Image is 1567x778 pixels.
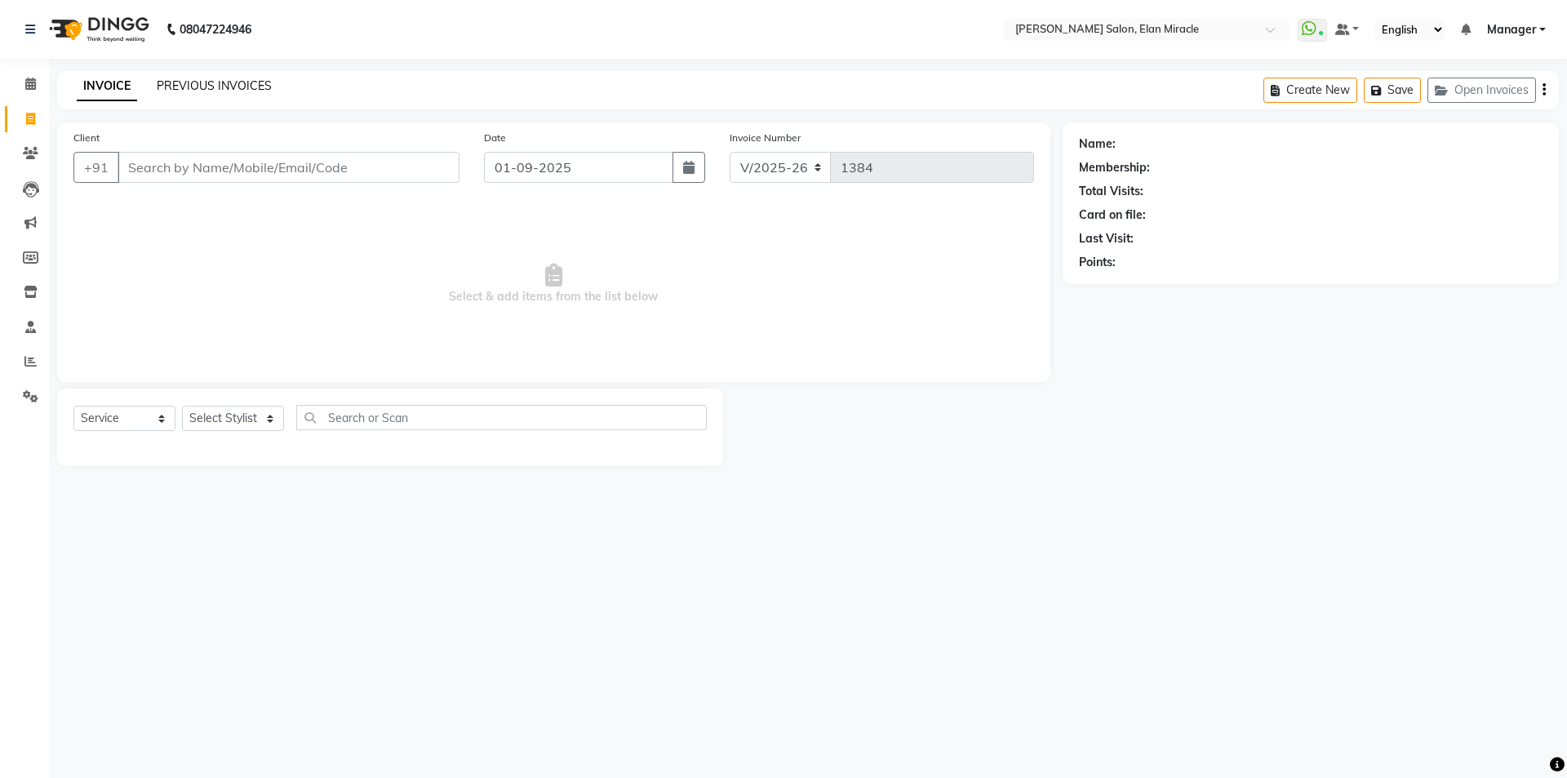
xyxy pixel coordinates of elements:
[296,405,707,430] input: Search or Scan
[73,152,119,183] button: +91
[1263,78,1357,103] button: Create New
[1487,21,1536,38] span: Manager
[1079,230,1134,247] div: Last Visit:
[730,131,801,145] label: Invoice Number
[118,152,459,183] input: Search by Name/Mobile/Email/Code
[1079,254,1116,271] div: Points:
[180,7,251,52] b: 08047224946
[1079,183,1143,200] div: Total Visits:
[1427,78,1536,103] button: Open Invoices
[157,78,272,93] a: PREVIOUS INVOICES
[73,131,100,145] label: Client
[1079,207,1146,224] div: Card on file:
[77,72,137,101] a: INVOICE
[42,7,153,52] img: logo
[1364,78,1421,103] button: Save
[73,202,1034,366] span: Select & add items from the list below
[1079,136,1116,153] div: Name:
[1079,159,1150,176] div: Membership:
[484,131,506,145] label: Date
